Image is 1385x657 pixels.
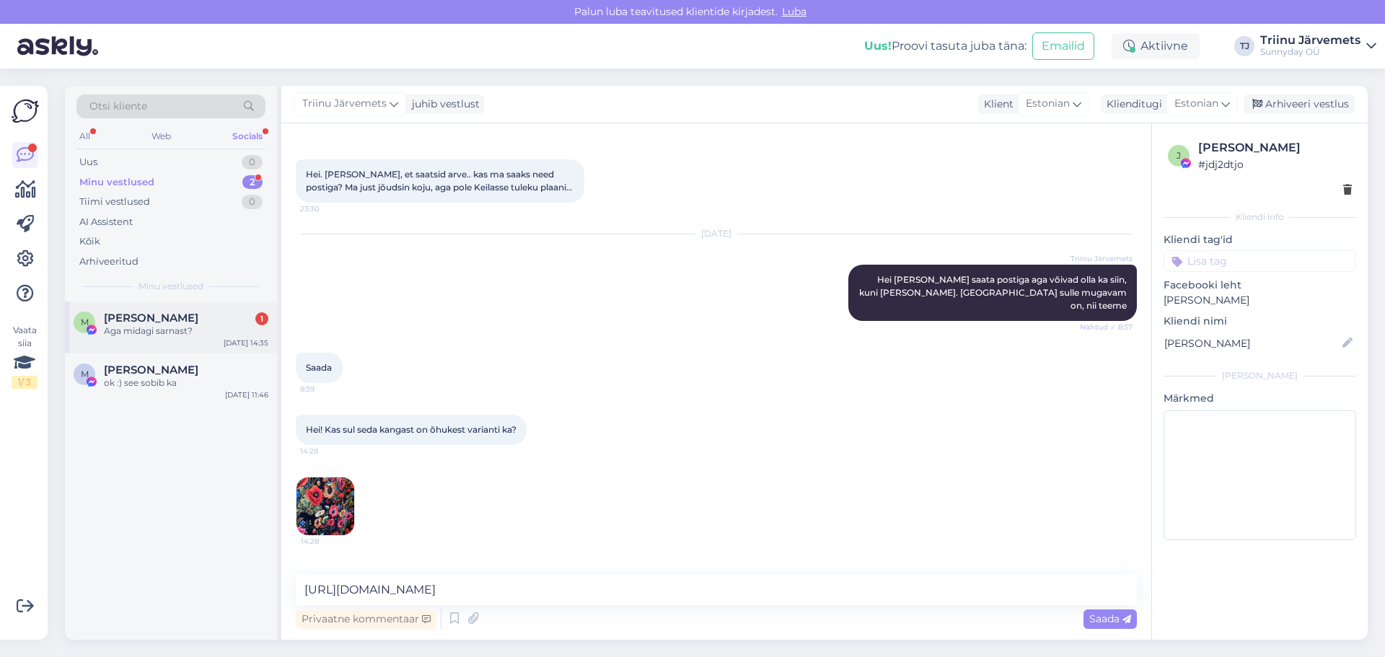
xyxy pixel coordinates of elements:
[1070,253,1133,264] span: Triinu Järvemets
[1260,46,1360,58] div: Sunnyday OÜ
[301,536,355,547] span: 14:28
[1164,211,1356,224] div: Kliendi info
[1101,97,1162,112] div: Klienditugi
[406,97,480,112] div: juhib vestlust
[306,362,332,373] span: Saada
[778,5,811,18] span: Luba
[76,127,93,146] div: All
[104,363,198,376] span: Mirell Veidenberg
[978,97,1014,112] div: Klient
[1164,369,1356,382] div: [PERSON_NAME]
[1164,278,1356,293] p: Facebooki leht
[104,325,268,338] div: Aga midagi sarnast?
[306,169,572,193] span: Hei. [PERSON_NAME], et saatsid arve.. kas ma saaks need postiga? Ma just jõudsin koju, aga pole K...
[104,376,268,389] div: ok :) see sobib ka
[1089,612,1131,625] span: Saada
[864,38,1026,55] div: Proovi tasuta juba täna:
[81,369,89,379] span: M
[1164,314,1356,329] p: Kliendi nimi
[1026,96,1070,112] span: Estonian
[224,338,268,348] div: [DATE] 14:35
[1260,35,1360,46] div: Triinu Järvemets
[1198,139,1352,156] div: [PERSON_NAME]
[104,312,198,325] span: Margit Salk
[79,155,97,169] div: Uus
[296,609,436,629] div: Privaatne kommentaar
[79,255,138,269] div: Arhiveeritud
[296,575,1137,605] textarea: [URL][DOMAIN_NAME]
[255,312,268,325] div: 1
[1234,36,1254,56] div: TJ
[1164,232,1356,247] p: Kliendi tag'id
[296,477,354,535] img: Attachment
[12,324,38,389] div: Vaata siia
[864,39,892,53] b: Uus!
[1244,94,1355,114] div: Arhiveeri vestlus
[79,215,133,229] div: AI Assistent
[1032,32,1094,60] button: Emailid
[300,203,354,214] span: 23:30
[79,195,150,209] div: Tiimi vestlused
[89,99,147,114] span: Otsi kliente
[12,97,39,125] img: Askly Logo
[859,274,1129,311] span: Hei [PERSON_NAME] saata postiga aga võivad olla ka siin, kuni [PERSON_NAME]. [GEOGRAPHIC_DATA] su...
[12,376,38,389] div: 1 / 3
[229,127,265,146] div: Socials
[1177,150,1181,161] span: j
[1078,322,1133,332] span: Nähtud ✓ 8:37
[79,175,154,190] div: Minu vestlused
[1164,293,1356,308] p: [PERSON_NAME]
[81,317,89,327] span: M
[1260,35,1376,58] a: Triinu JärvemetsSunnyday OÜ
[79,234,100,249] div: Kõik
[300,384,354,394] span: 8:39
[1112,33,1200,59] div: Aktiivne
[1164,250,1356,272] input: Lisa tag
[242,195,263,209] div: 0
[1164,335,1340,351] input: Lisa nimi
[1174,96,1218,112] span: Estonian
[225,389,268,400] div: [DATE] 11:46
[302,96,387,112] span: Triinu Järvemets
[296,227,1137,240] div: [DATE]
[242,175,263,190] div: 2
[242,155,263,169] div: 0
[306,424,516,435] span: Hei! Kas sul seda kangast on õhukest varianti ka?
[1164,391,1356,406] p: Märkmed
[1198,156,1352,172] div: # jdj2dtjo
[300,446,354,457] span: 14:28
[138,280,203,293] span: Minu vestlused
[149,127,174,146] div: Web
